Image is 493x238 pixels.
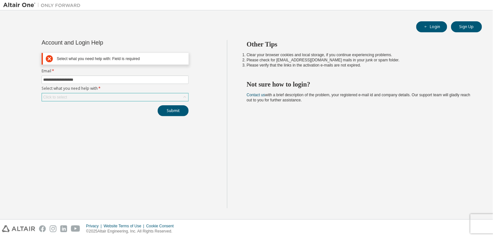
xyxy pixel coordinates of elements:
div: Privacy [86,223,104,229]
img: youtube.svg [71,225,80,232]
label: Email [42,68,189,74]
li: Please check for [EMAIL_ADDRESS][DOMAIN_NAME] mails in your junk or spam folder. [247,57,470,63]
li: Please verify that the links in the activation e-mails are not expired. [247,63,470,68]
img: Altair One [3,2,84,8]
button: Sign Up [451,21,482,32]
img: instagram.svg [50,225,56,232]
span: with a brief description of the problem, your registered e-mail id and company details. Our suppo... [247,93,470,102]
li: Clear your browser cookies and local storage, if you continue experiencing problems. [247,52,470,57]
button: Login [416,21,447,32]
div: Click to select [42,93,188,101]
label: Select what you need help with [42,86,189,91]
img: altair_logo.svg [2,225,35,232]
div: Click to select [43,95,67,100]
h2: Other Tips [247,40,470,48]
p: © 2025 Altair Engineering, Inc. All Rights Reserved. [86,229,178,234]
button: Submit [158,105,189,116]
div: Account and Login Help [42,40,159,45]
div: Select what you need help with: Field is required [57,57,186,61]
h2: Not sure how to login? [247,80,470,88]
div: Cookie Consent [146,223,177,229]
img: facebook.svg [39,225,46,232]
a: Contact us [247,93,265,97]
img: linkedin.svg [60,225,67,232]
div: Website Terms of Use [104,223,146,229]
